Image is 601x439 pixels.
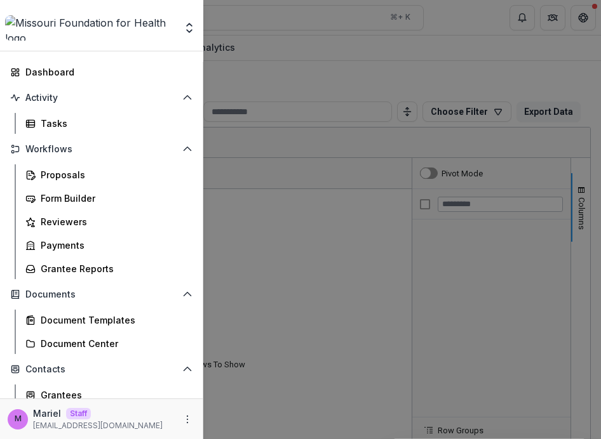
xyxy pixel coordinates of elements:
[41,215,187,228] div: Reviewers
[25,65,187,79] div: Dashboard
[5,139,198,159] button: Open Workflows
[180,15,198,41] button: Open entity switcher
[20,164,198,185] a: Proposals
[20,384,198,405] a: Grantees
[5,359,198,379] button: Open Contacts
[33,420,163,431] p: [EMAIL_ADDRESS][DOMAIN_NAME]
[20,333,198,354] a: Document Center
[20,258,198,279] a: Grantee Reports
[20,235,198,256] a: Payments
[25,144,177,155] span: Workflows
[25,289,177,300] span: Documents
[5,88,198,108] button: Open Activity
[41,239,187,252] div: Payments
[33,407,61,420] p: Mariel
[20,188,198,209] a: Form Builder
[41,337,187,350] div: Document Center
[20,310,198,331] a: Document Templates
[15,415,22,423] div: Mariel
[41,313,187,327] div: Document Templates
[41,192,187,205] div: Form Builder
[41,388,187,402] div: Grantees
[25,93,177,103] span: Activity
[41,168,187,181] div: Proposals
[41,262,187,275] div: Grantee Reports
[5,284,198,305] button: Open Documents
[5,62,198,82] a: Dashboard
[5,15,175,41] img: Missouri Foundation for Health logo
[20,211,198,232] a: Reviewers
[41,117,187,130] div: Tasks
[25,364,177,375] span: Contacts
[66,408,91,419] p: Staff
[20,113,198,134] a: Tasks
[180,412,195,427] button: More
